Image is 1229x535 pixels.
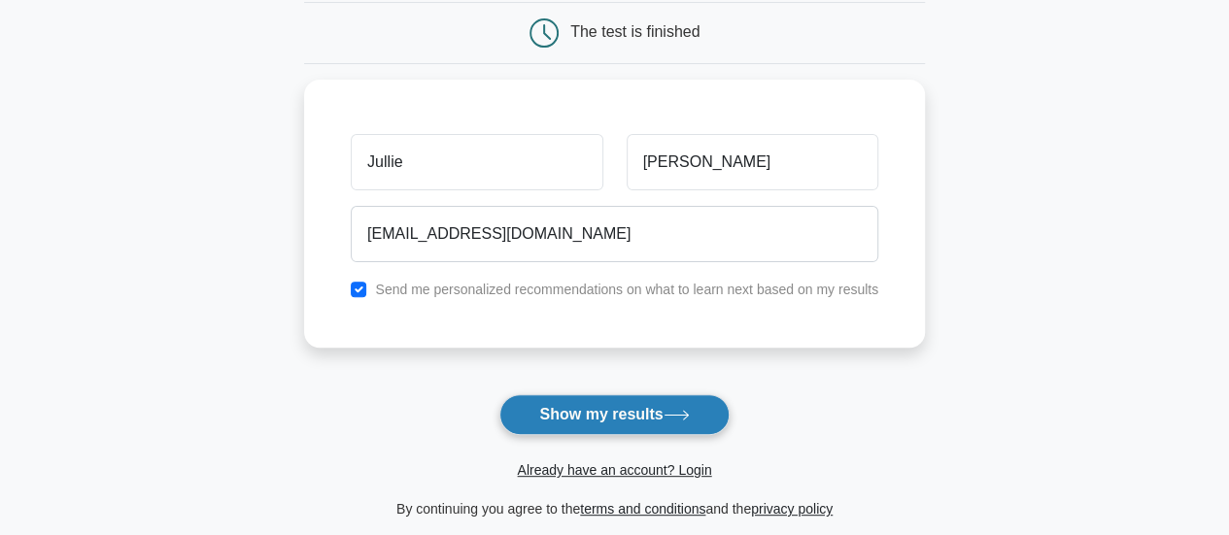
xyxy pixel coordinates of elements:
input: First name [351,134,602,190]
input: Last name [627,134,878,190]
div: By continuing you agree to the and the [292,497,937,520]
a: terms and conditions [580,501,705,517]
button: Show my results [499,394,729,435]
a: Already have an account? Login [517,462,711,478]
input: Email [351,206,878,262]
a: privacy policy [751,501,833,517]
label: Send me personalized recommendations on what to learn next based on my results [375,282,878,297]
div: The test is finished [570,23,700,40]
